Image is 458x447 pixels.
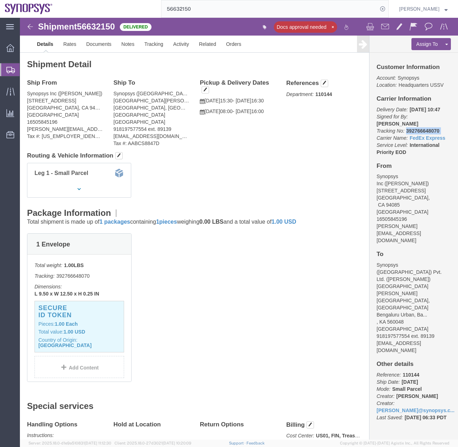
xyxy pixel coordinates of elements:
[28,441,111,445] span: Server: 2025.18.0-d1e9a510831
[85,441,111,445] span: [DATE] 11:12:30
[163,441,191,445] span: [DATE] 10:20:09
[229,441,247,445] a: Support
[399,5,440,13] span: Zach Anderson
[246,441,265,445] a: Feedback
[161,0,378,17] input: Search for shipment number, reference number
[399,5,448,13] button: [PERSON_NAME]
[340,440,449,446] span: Copyright © [DATE]-[DATE] Agistix Inc., All Rights Reserved
[5,4,53,14] img: logo
[114,441,191,445] span: Client: 2025.18.0-27d3021
[20,18,458,440] iframe: FS Legacy Container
